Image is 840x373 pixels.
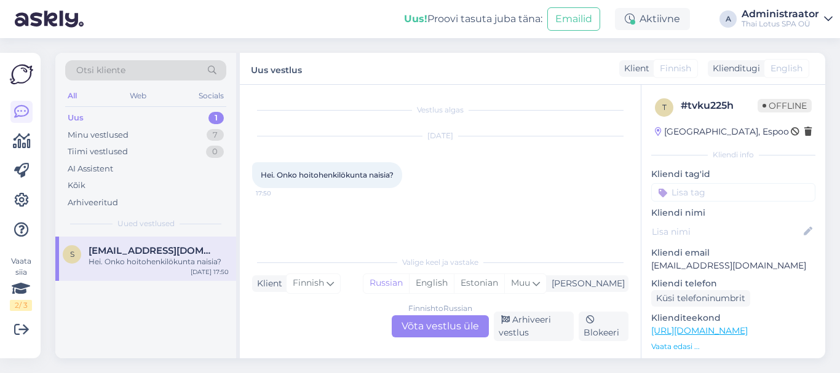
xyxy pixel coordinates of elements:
[651,246,815,259] p: Kliendi email
[771,62,802,75] span: English
[404,12,542,26] div: Proovi tasuta juba täna:
[208,112,224,124] div: 1
[207,129,224,141] div: 7
[127,88,149,104] div: Web
[719,10,737,28] div: A
[65,88,79,104] div: All
[256,189,302,198] span: 17:50
[651,259,815,272] p: [EMAIL_ADDRESS][DOMAIN_NAME]
[408,303,472,314] div: Finnish to Russian
[619,62,649,75] div: Klient
[651,206,815,219] p: Kliendi nimi
[252,257,628,268] div: Valige keel ja vastake
[547,277,625,290] div: [PERSON_NAME]
[363,274,409,293] div: Russian
[652,225,801,238] input: Lisa nimi
[89,245,216,256] span: skuusrainen@live.com
[392,315,489,337] div: Võta vestlus üle
[651,325,748,336] a: [URL][DOMAIN_NAME]
[660,62,691,75] span: Finnish
[68,197,118,209] div: Arhiveeritud
[651,183,815,202] input: Lisa tag
[651,357,815,370] p: Operatsioonisüsteem
[662,103,667,112] span: t
[742,9,819,19] div: Administraator
[68,179,85,192] div: Kõik
[651,341,815,352] p: Vaata edasi ...
[117,218,175,229] span: Uued vestlused
[511,277,530,288] span: Muu
[742,19,819,29] div: Thai Lotus SPA OÜ
[196,88,226,104] div: Socials
[579,312,628,341] div: Blokeeri
[655,125,789,138] div: [GEOGRAPHIC_DATA], Espoo
[206,146,224,158] div: 0
[454,274,504,293] div: Estonian
[70,249,74,259] span: s
[651,168,815,181] p: Kliendi tag'id
[191,267,229,277] div: [DATE] 17:50
[251,60,302,77] label: Uus vestlus
[68,163,113,175] div: AI Assistent
[651,149,815,160] div: Kliendi info
[742,9,833,29] a: AdministraatorThai Lotus SPA OÜ
[252,130,628,141] div: [DATE]
[10,256,32,311] div: Vaata siia
[651,290,750,307] div: Küsi telefoninumbrit
[76,64,125,77] span: Otsi kliente
[651,312,815,324] p: Klienditeekond
[681,98,758,113] div: # tvku225h
[252,104,628,116] div: Vestlus algas
[252,277,282,290] div: Klient
[10,63,33,86] img: Askly Logo
[758,99,812,112] span: Offline
[409,274,454,293] div: English
[615,8,690,30] div: Aktiivne
[651,277,815,290] p: Kliendi telefon
[68,129,129,141] div: Minu vestlused
[89,256,229,267] div: Hei. Onko hoitohenkilökunta naisia?
[68,146,128,158] div: Tiimi vestlused
[547,7,600,31] button: Emailid
[494,312,574,341] div: Arhiveeri vestlus
[293,277,324,290] span: Finnish
[404,13,427,25] b: Uus!
[68,112,84,124] div: Uus
[261,170,394,179] span: Hei. Onko hoitohenkilökunta naisia?
[10,300,32,311] div: 2 / 3
[708,62,760,75] div: Klienditugi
